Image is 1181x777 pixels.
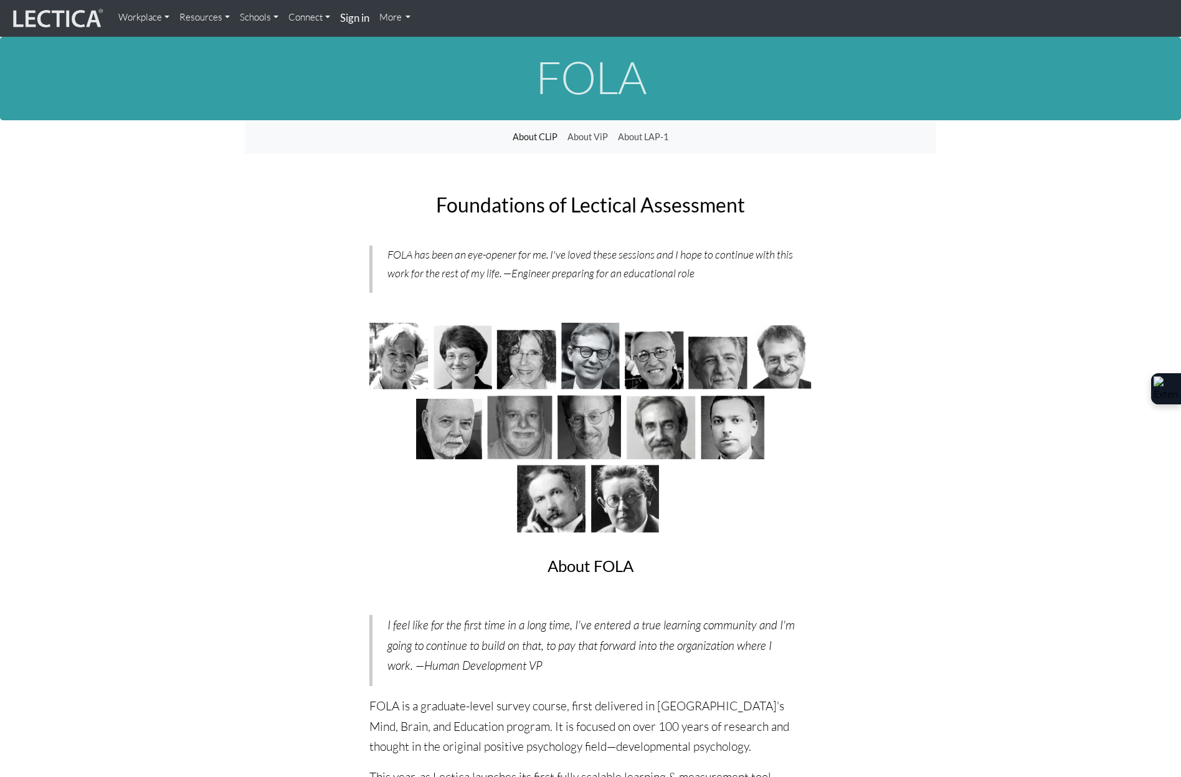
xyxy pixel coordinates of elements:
h3: About FOLA [369,557,812,574]
a: Sign in [335,5,374,32]
a: Connect [283,5,335,30]
a: About ViP [562,125,613,149]
a: About CLiP [508,125,562,149]
p: FOLA has been an eye-opener for me. I've loved these sessions and I hope to continue with this wo... [387,245,797,283]
strong: Sign in [340,11,369,24]
img: lecticalive [10,7,103,31]
a: About LAP-1 [613,125,673,149]
img: Extension Icon [1154,376,1179,401]
p: FOLA is a graduate-level survey course, first delivered in [GEOGRAPHIC_DATA]'s Mind, Brain, and E... [369,696,812,757]
a: Resources [174,5,235,30]
h2: Foundations of Lectical Assessment [369,194,812,216]
h1: FOLA [245,52,936,102]
p: I feel like for the first time in a long time, I've entered a true learning community and I'm goi... [387,615,797,676]
img: Foundations of Lectical Assessment (FOLA) [369,323,812,533]
a: Workplace [113,5,174,30]
a: Schools [235,5,283,30]
a: More [374,5,416,30]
